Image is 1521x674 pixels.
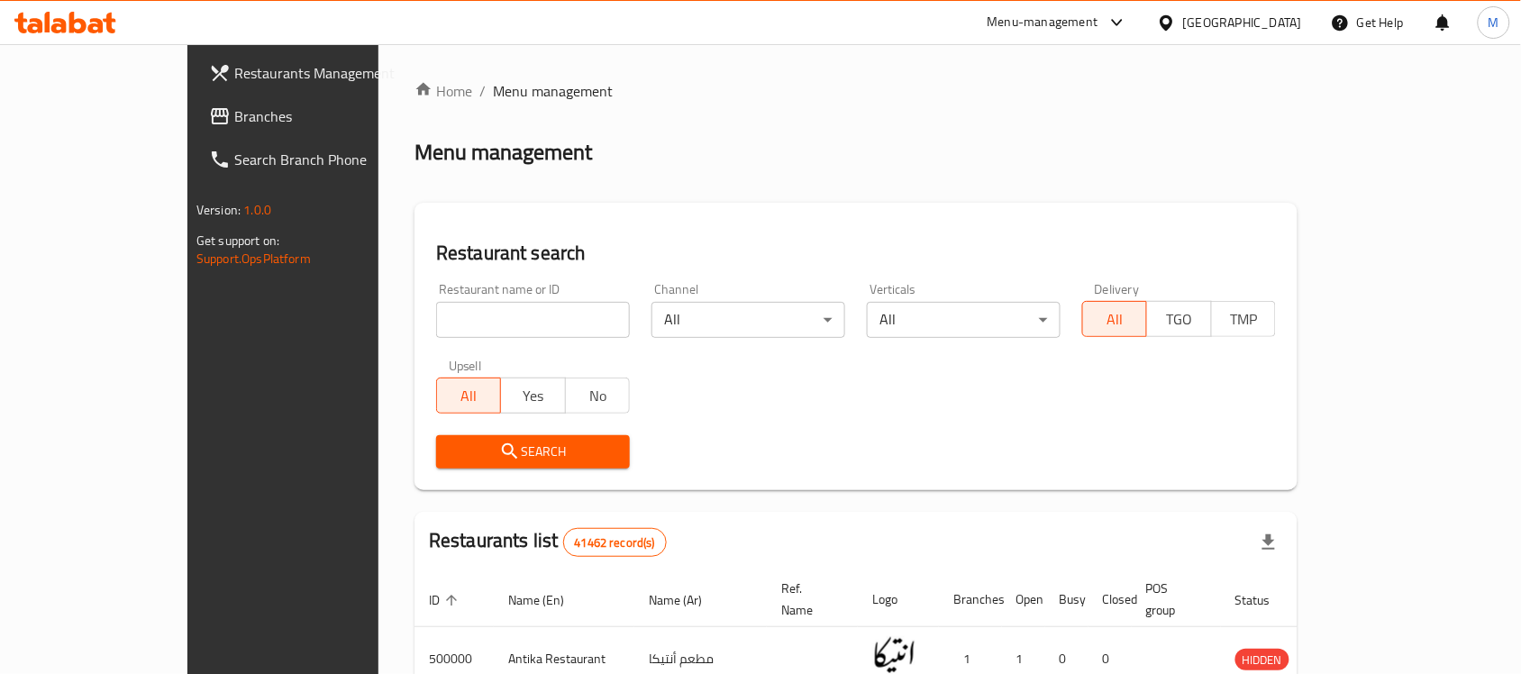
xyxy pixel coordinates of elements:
div: Total records count [563,528,667,557]
span: HIDDEN [1235,650,1289,670]
th: Busy [1045,572,1088,627]
th: Closed [1088,572,1132,627]
span: Status [1235,589,1294,611]
span: M [1489,13,1499,32]
span: Yes [508,383,558,409]
a: Home [414,80,472,102]
div: All [867,302,1061,338]
span: Ref. Name [781,578,836,621]
th: Open [1002,572,1045,627]
span: Search Branch Phone [234,149,427,170]
button: Yes [500,378,565,414]
div: All [651,302,845,338]
span: Branches [234,105,427,127]
button: TMP [1211,301,1276,337]
li: / [479,80,486,102]
span: All [1090,306,1140,332]
th: Branches [939,572,1002,627]
span: TGO [1154,306,1204,332]
span: No [573,383,623,409]
span: Name (Ar) [649,589,725,611]
span: ID [429,589,463,611]
h2: Menu management [414,138,592,167]
span: Version: [196,198,241,222]
button: No [565,378,630,414]
div: Export file [1247,521,1290,564]
div: HIDDEN [1235,649,1289,670]
button: TGO [1146,301,1211,337]
span: 1.0.0 [243,198,271,222]
span: Name (En) [508,589,587,611]
a: Branches [195,95,442,138]
label: Upsell [449,360,482,372]
a: Restaurants Management [195,51,442,95]
div: [GEOGRAPHIC_DATA] [1183,13,1302,32]
button: All [436,378,501,414]
button: Search [436,435,630,469]
span: TMP [1219,306,1269,332]
span: 41462 record(s) [564,534,666,551]
span: Search [451,441,615,463]
h2: Restaurants list [429,527,667,557]
span: All [444,383,494,409]
th: Logo [858,572,939,627]
nav: breadcrumb [414,80,1298,102]
div: Menu-management [988,12,1098,33]
span: Menu management [493,80,613,102]
button: All [1082,301,1147,337]
h2: Restaurant search [436,240,1276,267]
a: Search Branch Phone [195,138,442,181]
span: POS group [1146,578,1199,621]
span: Get support on: [196,229,279,252]
a: Support.OpsPlatform [196,247,311,270]
input: Search for restaurant name or ID.. [436,302,630,338]
span: Restaurants Management [234,62,427,84]
label: Delivery [1095,283,1140,296]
